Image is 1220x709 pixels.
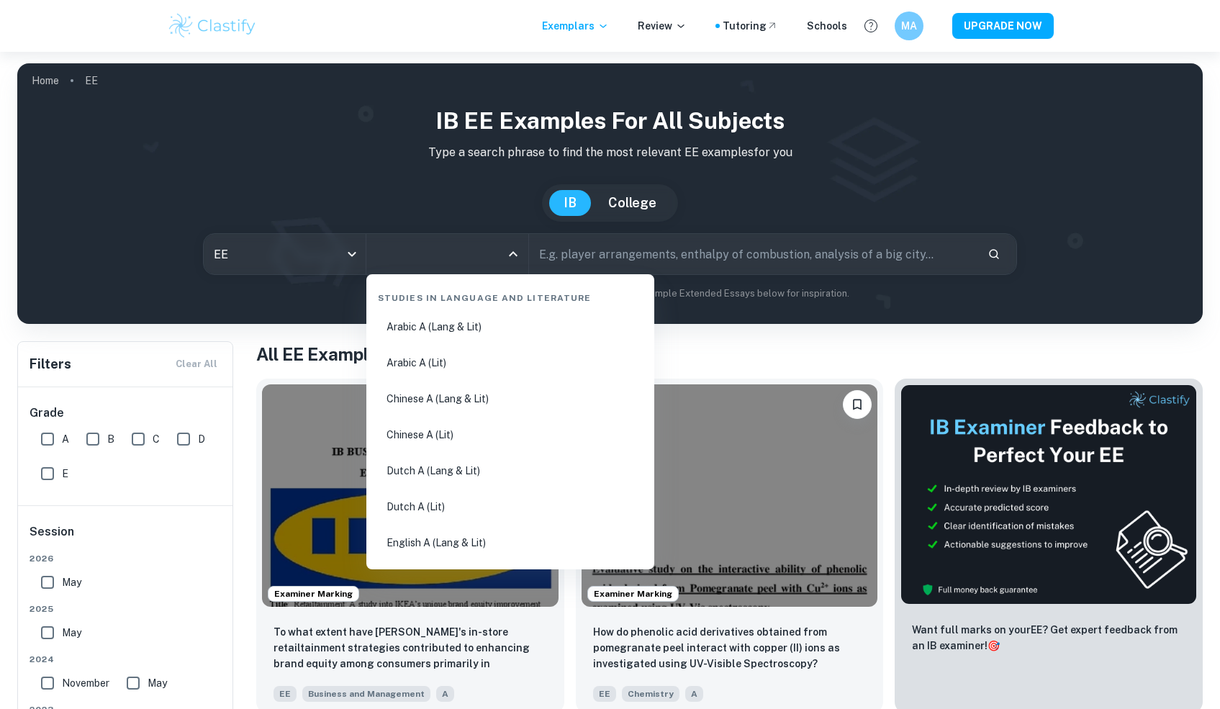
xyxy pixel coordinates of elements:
span: May [148,675,167,691]
button: Search [982,242,1006,266]
button: Help and Feedback [859,14,883,38]
li: English A (Lang & Lit) [372,526,649,559]
a: Schools [807,18,847,34]
span: EE [274,686,297,702]
p: To what extent have IKEA's in-store retailtainment strategies contributed to enhancing brand equi... [274,624,547,673]
li: Dutch A (Lang & Lit) [372,454,649,487]
h6: Grade [30,405,222,422]
span: B [107,431,114,447]
div: EE [204,234,366,274]
span: Examiner Marking [268,587,358,600]
span: November [62,675,109,691]
span: 2026 [30,552,222,565]
p: EE [85,73,98,89]
h1: All EE Examples [256,341,1203,367]
img: Clastify logo [167,12,258,40]
img: Business and Management EE example thumbnail: To what extent have IKEA's in-store reta [262,384,559,607]
span: Examiner Marking [588,587,678,600]
button: Bookmark [843,390,872,419]
span: Business and Management [302,686,430,702]
button: College [594,190,671,216]
span: E [62,466,68,482]
li: Arabic A (Lit) [372,346,649,379]
button: MA [895,12,923,40]
img: profile cover [17,63,1203,324]
span: D [198,431,205,447]
span: EE [593,686,616,702]
div: Studies in Language and Literature [372,280,649,310]
span: 2024 [30,653,222,666]
li: Chinese A (Lit) [372,418,649,451]
p: Exemplars [542,18,609,34]
button: UPGRADE NOW [952,13,1054,39]
span: 2025 [30,602,222,615]
p: Want full marks on your EE ? Get expert feedback from an IB examiner! [912,622,1185,654]
span: Chemistry [622,686,679,702]
img: Chemistry EE example thumbnail: How do phenolic acid derivatives obtaine [582,384,878,607]
li: Dutch A (Lit) [372,490,649,523]
span: 🎯 [988,640,1000,651]
span: May [62,574,81,590]
button: IB [549,190,591,216]
li: English A (Lit) [372,562,649,595]
li: Chinese A (Lang & Lit) [372,382,649,415]
button: Close [503,244,523,264]
input: E.g. player arrangements, enthalpy of combustion, analysis of a big city... [529,234,976,274]
p: Review [638,18,687,34]
h6: Session [30,523,222,552]
span: A [685,686,703,702]
span: May [62,625,81,641]
h1: IB EE examples for all subjects [29,104,1191,138]
a: Home [32,71,59,91]
a: Tutoring [723,18,778,34]
img: Thumbnail [900,384,1197,605]
span: A [436,686,454,702]
p: How do phenolic acid derivatives obtained from pomegranate peel interact with copper (II) ions as... [593,624,867,672]
h6: MA [900,18,917,34]
span: C [153,431,160,447]
p: Type a search phrase to find the most relevant EE examples for you [29,144,1191,161]
li: Arabic A (Lang & Lit) [372,310,649,343]
span: A [62,431,69,447]
p: Not sure what to search for? You can always look through our example Extended Essays below for in... [29,286,1191,301]
h6: Filters [30,354,71,374]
